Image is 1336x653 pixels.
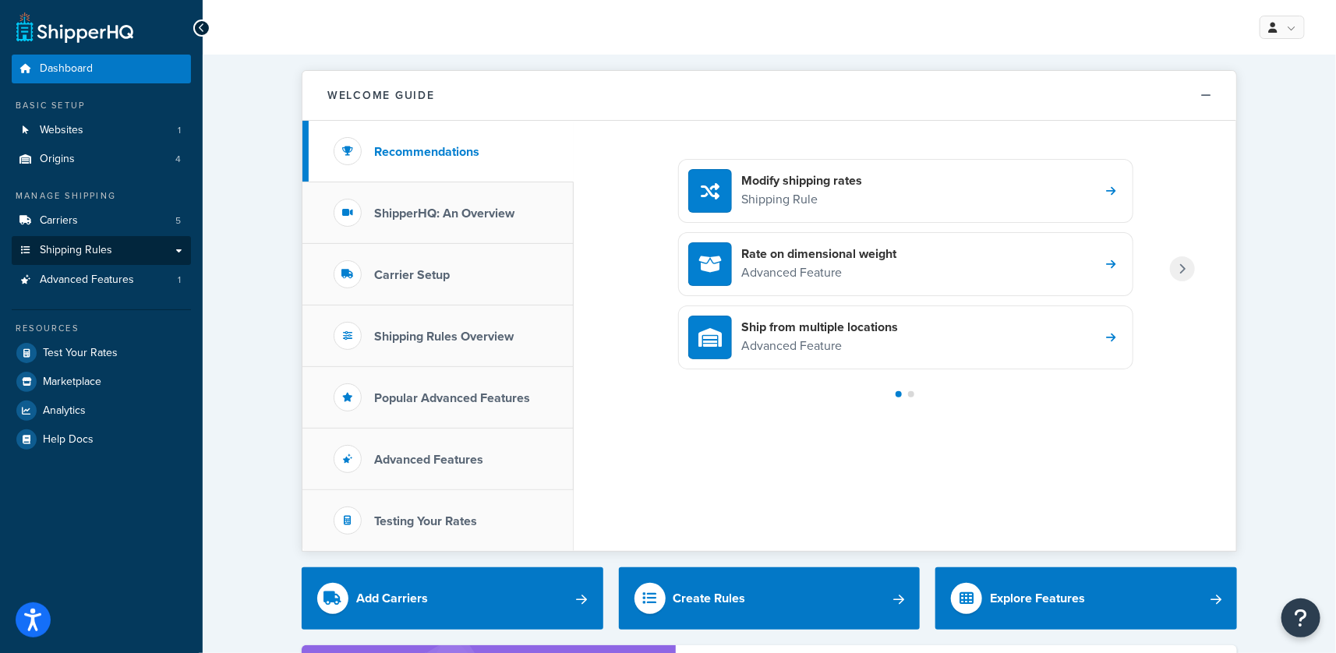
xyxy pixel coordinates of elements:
[12,206,191,235] a: Carriers5
[302,567,603,630] a: Add Carriers
[43,347,118,360] span: Test Your Rates
[12,189,191,203] div: Manage Shipping
[374,206,514,221] h3: ShipperHQ: An Overview
[175,153,181,166] span: 4
[619,567,921,630] a: Create Rules
[43,376,101,389] span: Marketplace
[40,214,78,228] span: Carriers
[1281,598,1320,637] button: Open Resource Center
[741,245,896,263] h4: Rate on dimensional weight
[178,274,181,287] span: 1
[302,71,1236,121] button: Welcome Guide
[40,244,112,257] span: Shipping Rules
[990,588,1085,609] div: Explore Features
[12,145,191,174] a: Origins4
[12,368,191,396] a: Marketplace
[374,145,479,159] h3: Recommendations
[12,397,191,425] a: Analytics
[178,124,181,137] span: 1
[374,391,530,405] h3: Popular Advanced Features
[12,116,191,145] a: Websites1
[327,90,435,101] h2: Welcome Guide
[741,336,898,356] p: Advanced Feature
[12,145,191,174] li: Origins
[12,425,191,454] a: Help Docs
[12,99,191,112] div: Basic Setup
[40,62,93,76] span: Dashboard
[12,322,191,335] div: Resources
[40,274,134,287] span: Advanced Features
[935,567,1237,630] a: Explore Features
[741,189,862,210] p: Shipping Rule
[43,404,86,418] span: Analytics
[374,514,477,528] h3: Testing Your Rates
[12,236,191,265] a: Shipping Rules
[12,266,191,295] a: Advanced Features1
[741,319,898,336] h4: Ship from multiple locations
[673,588,746,609] div: Create Rules
[12,116,191,145] li: Websites
[374,453,483,467] h3: Advanced Features
[40,124,83,137] span: Websites
[741,172,862,189] h4: Modify shipping rates
[12,206,191,235] li: Carriers
[12,55,191,83] a: Dashboard
[356,588,428,609] div: Add Carriers
[374,330,514,344] h3: Shipping Rules Overview
[741,263,896,283] p: Advanced Feature
[175,214,181,228] span: 5
[43,433,94,447] span: Help Docs
[374,268,450,282] h3: Carrier Setup
[12,339,191,367] a: Test Your Rates
[40,153,75,166] span: Origins
[12,266,191,295] li: Advanced Features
